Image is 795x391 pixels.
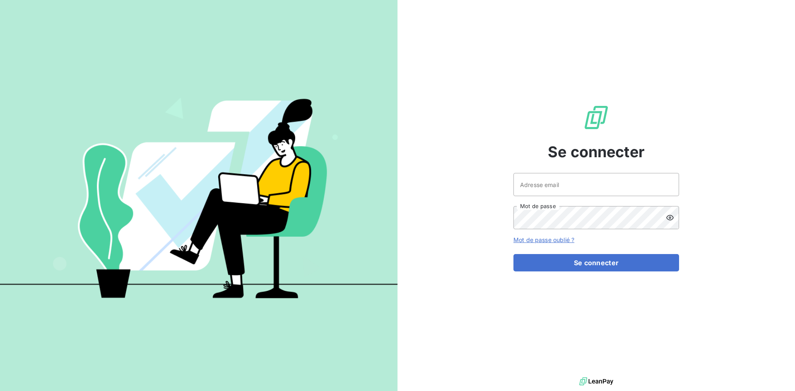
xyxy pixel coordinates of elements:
[579,375,613,388] img: logo
[513,254,679,271] button: Se connecter
[548,141,645,163] span: Se connecter
[583,104,609,131] img: Logo LeanPay
[513,236,574,243] a: Mot de passe oublié ?
[513,173,679,196] input: placeholder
